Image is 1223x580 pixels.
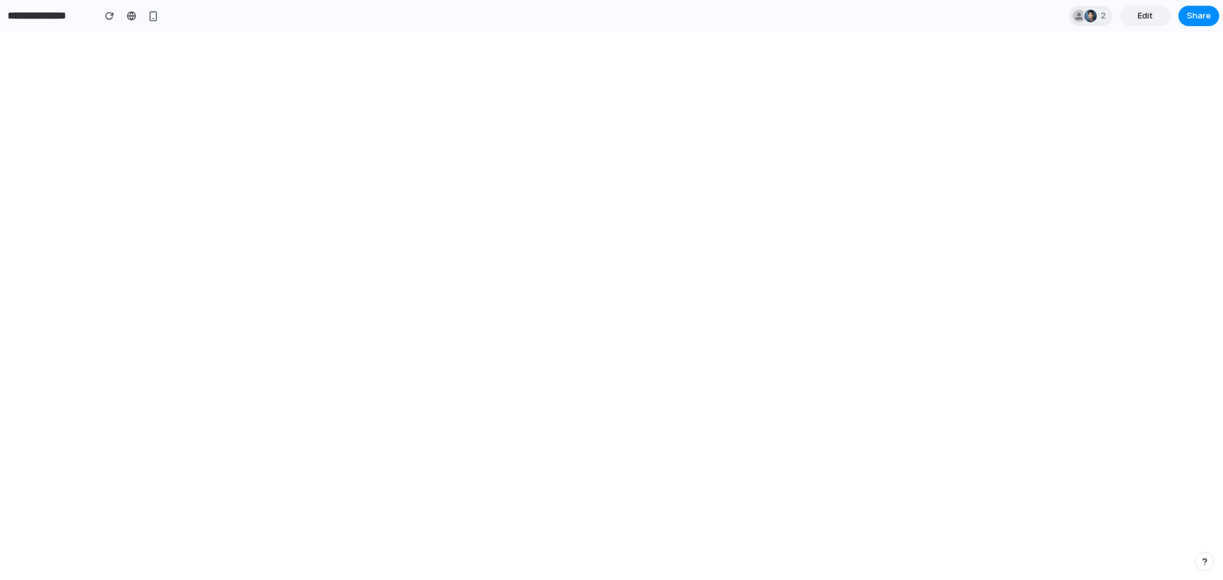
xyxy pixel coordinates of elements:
div: 2 [1069,6,1112,26]
span: Share [1187,10,1211,22]
a: Edit [1120,6,1171,26]
button: Share [1178,6,1219,26]
span: 2 [1101,10,1110,22]
span: Edit [1138,10,1153,22]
